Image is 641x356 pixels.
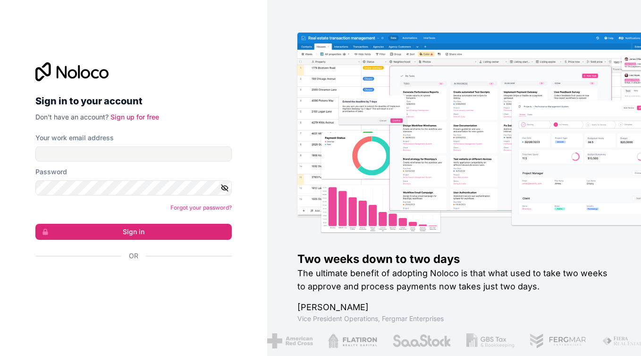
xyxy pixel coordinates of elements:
[297,252,611,267] h1: Two weeks down to two days
[253,333,299,348] img: /assets/american-red-cross-BAupjrZR.png
[297,267,611,293] h2: The ultimate benefit of adopting Noloco is that what used to take two weeks to approve and proces...
[170,204,232,211] a: Forgot your password?
[35,146,232,161] input: Email address
[314,333,363,348] img: /assets/flatiron-C8eUkumj.png
[35,113,109,121] span: Don't have an account?
[110,113,159,121] a: Sign up for free
[453,333,501,348] img: /assets/gbstax-C-GtDUiK.png
[35,224,232,240] button: Sign in
[378,333,438,348] img: /assets/saastock-C6Zbiodz.png
[515,333,573,348] img: /assets/fergmar-CudnrXN5.png
[297,301,611,314] h1: [PERSON_NAME]
[35,180,232,195] input: Password
[129,251,138,261] span: Or
[35,167,67,177] label: Password
[297,314,611,323] h1: Vice President Operations , Fergmar Enterprises
[588,333,633,348] img: /assets/fiera-fwj2N5v4.png
[35,133,114,143] label: Your work email address
[35,93,232,110] h2: Sign in to your account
